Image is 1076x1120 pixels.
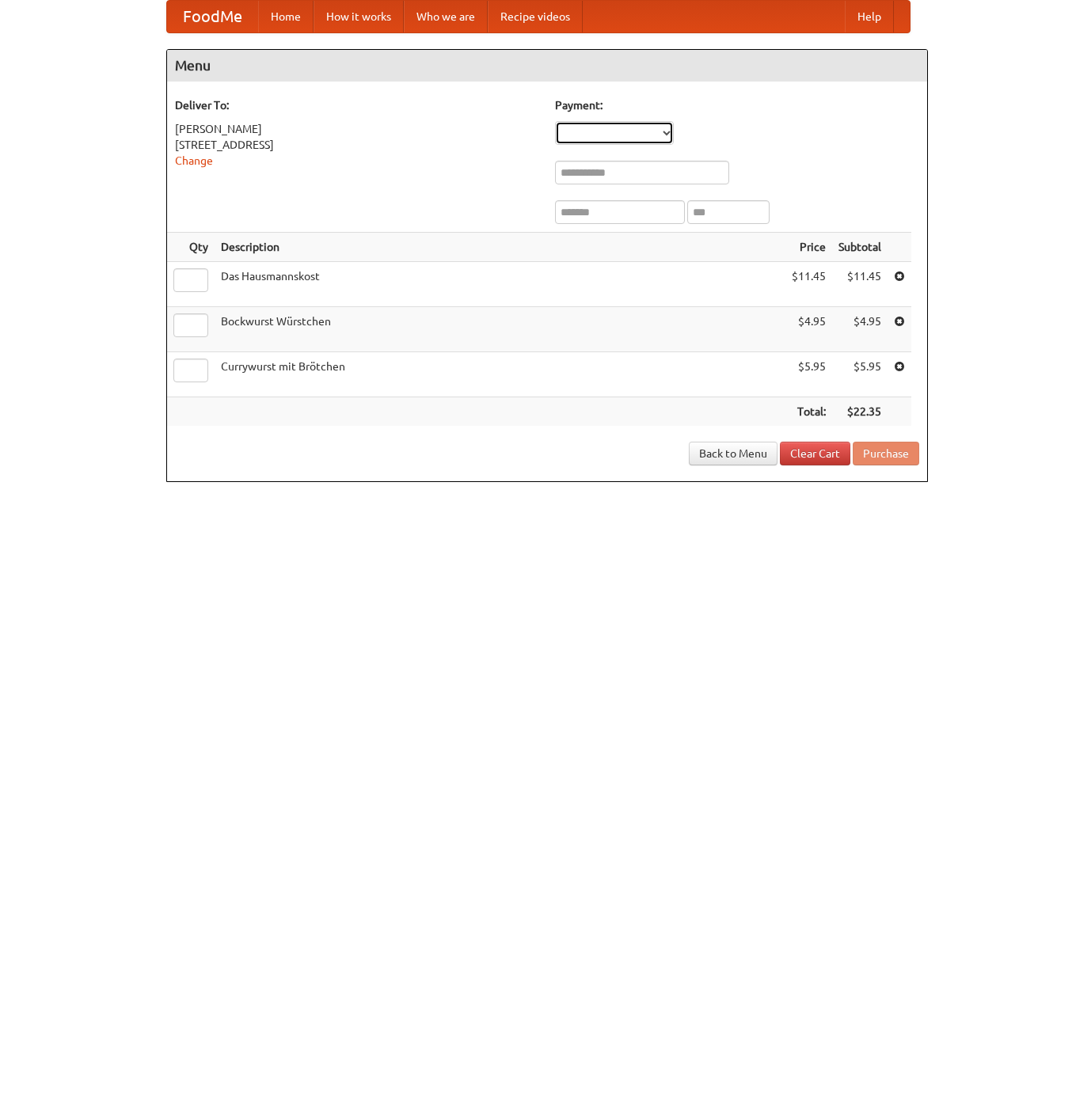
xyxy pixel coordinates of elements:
[215,352,785,397] td: Currywurst mit Brötchen
[832,307,888,352] td: $4.95
[785,307,832,352] td: $4.95
[785,262,832,307] td: $11.45
[785,352,832,397] td: $5.95
[845,1,894,32] a: Help
[175,137,539,153] div: [STREET_ADDRESS]
[314,1,404,32] a: How it works
[780,442,850,465] a: Clear Cart
[689,442,778,465] a: Back to Menu
[555,97,919,113] h5: Payment:
[167,233,215,262] th: Qty
[175,97,539,113] h5: Deliver To:
[404,1,488,32] a: Who we are
[488,1,583,32] a: Recipe videos
[832,233,888,262] th: Subtotal
[175,154,213,167] a: Change
[215,233,785,262] th: Description
[832,397,888,427] th: $22.35
[215,307,785,352] td: Bockwurst Würstchen
[215,262,785,307] td: Das Hausmannskost
[175,121,539,137] div: [PERSON_NAME]
[785,397,832,427] th: Total:
[167,1,258,32] a: FoodMe
[832,262,888,307] td: $11.45
[258,1,314,32] a: Home
[832,352,888,397] td: $5.95
[853,442,919,465] button: Purchase
[167,50,927,82] h4: Menu
[785,233,832,262] th: Price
